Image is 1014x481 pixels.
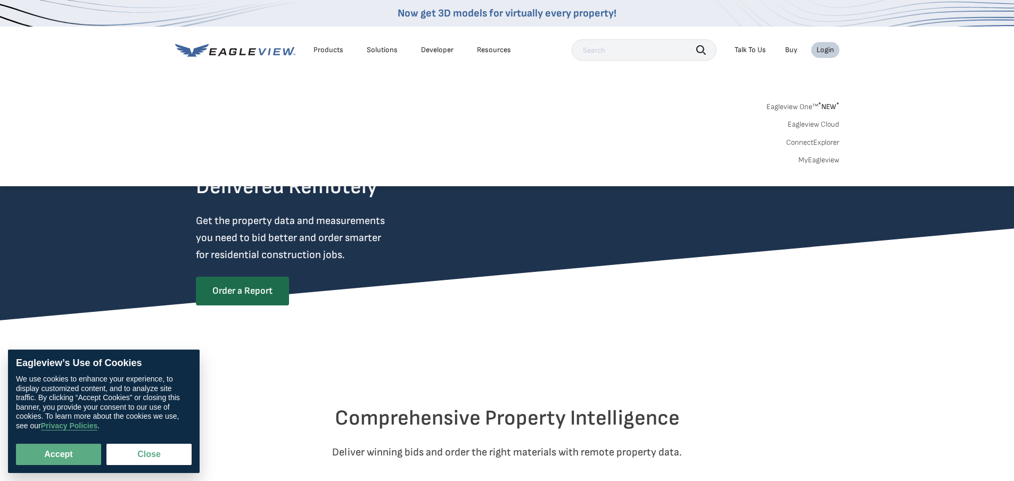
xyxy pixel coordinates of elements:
a: Privacy Policies [41,421,98,430]
a: Buy [785,45,797,55]
div: Solutions [367,45,398,55]
a: Developer [421,45,454,55]
div: Eagleview’s Use of Cookies [16,358,192,369]
a: MyEagleview [798,155,839,165]
span: NEW [818,102,839,111]
div: Resources [477,45,511,55]
a: ConnectExplorer [786,138,839,147]
a: Eagleview Cloud [788,120,839,129]
div: We use cookies to enhance your experience, to display customized content, and to analyze site tra... [16,375,192,430]
div: Talk To Us [735,45,766,55]
p: Get the property data and measurements you need to bid better and order smarter for residential c... [196,212,429,263]
a: Now get 3D models for virtually every property! [398,7,616,20]
button: Accept [16,444,101,465]
a: Order a Report [196,277,289,305]
a: Eagleview One™*NEW* [766,99,839,111]
p: Deliver winning bids and order the right materials with remote property data. [196,444,819,461]
h2: Comprehensive Property Intelligence [196,405,819,431]
button: Close [106,444,192,465]
div: Products [314,45,343,55]
input: Search [572,39,716,61]
div: Login [817,45,834,55]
